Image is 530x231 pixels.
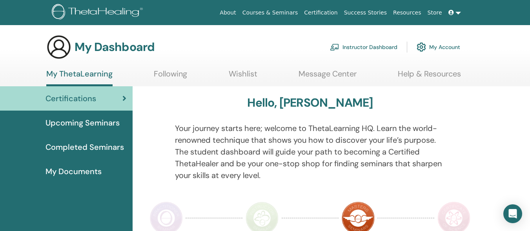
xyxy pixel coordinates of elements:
p: Your journey starts here; welcome to ThetaLearning HQ. Learn the world-renowned technique that sh... [175,122,445,181]
div: Open Intercom Messenger [503,204,522,223]
a: Instructor Dashboard [330,38,397,56]
span: My Documents [46,166,102,177]
h3: My Dashboard [75,40,155,54]
a: About [217,5,239,20]
a: Following [154,69,187,84]
a: Courses & Seminars [239,5,301,20]
a: Certification [301,5,341,20]
a: My ThetaLearning [46,69,113,86]
h3: Hello, [PERSON_NAME] [247,96,373,110]
a: Help & Resources [398,69,461,84]
span: Completed Seminars [46,141,124,153]
a: Success Stories [341,5,390,20]
a: Wishlist [229,69,257,84]
img: generic-user-icon.jpg [46,35,71,60]
img: chalkboard-teacher.svg [330,44,339,51]
a: Message Center [299,69,357,84]
a: My Account [417,38,460,56]
a: Store [424,5,445,20]
span: Certifications [46,93,96,104]
img: logo.png [52,4,146,22]
a: Resources [390,5,424,20]
img: cog.svg [417,40,426,54]
span: Upcoming Seminars [46,117,120,129]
